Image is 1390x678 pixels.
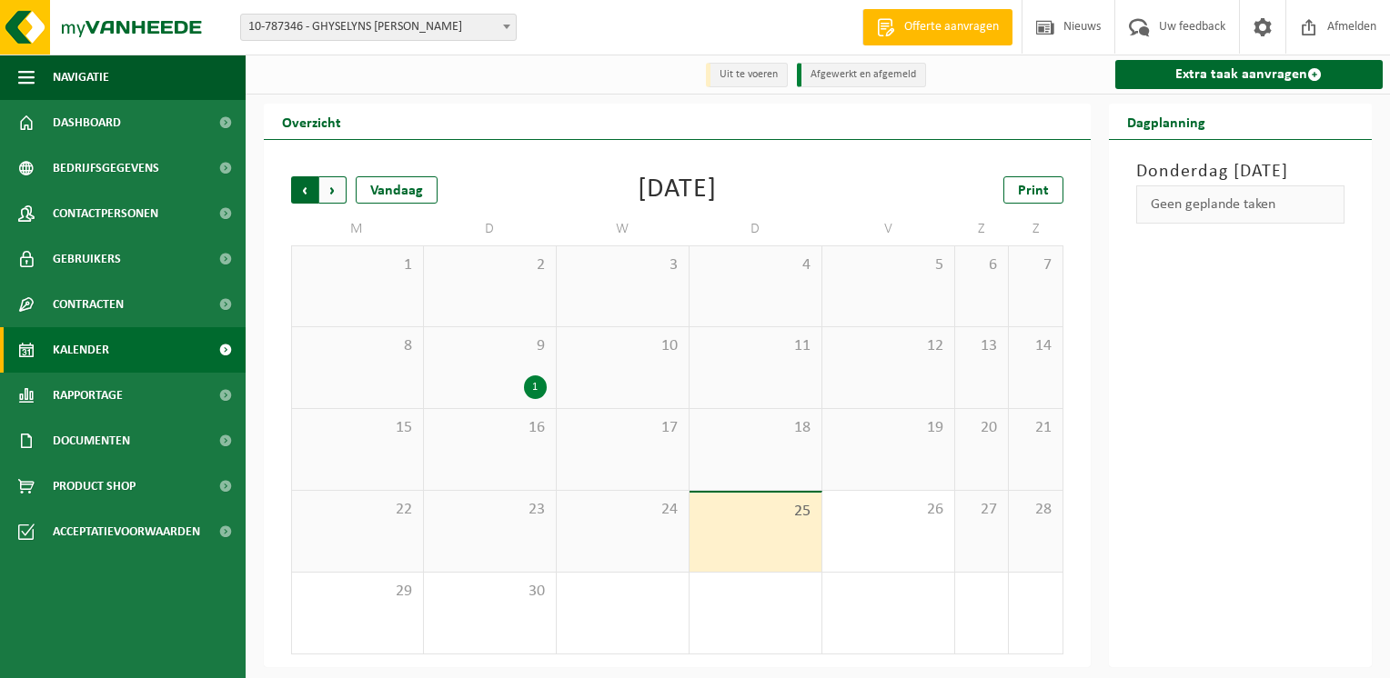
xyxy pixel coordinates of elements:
span: Print [1018,184,1049,198]
span: Dashboard [53,100,121,145]
div: 1 [524,375,547,399]
span: 1 [301,255,414,275]
div: Geen geplande taken [1136,185,1345,224]
td: M [291,213,424,245]
span: Bedrijfsgegevens [53,145,159,191]
span: Product Shop [53,464,136,509]
span: 9 [433,336,547,356]
span: 26 [831,500,945,520]
td: D [690,213,822,245]
span: Contactpersonen [53,191,158,236]
span: Vorige [291,176,318,204]
td: Z [955,213,1009,245]
span: 11 [699,336,812,356]
span: 2 [433,255,547,275]
div: Vandaag [356,176,438,204]
span: 7 [1018,255,1053,275]
span: 14 [1018,336,1053,356]
td: Z [1009,213,1063,245]
span: 24 [566,500,680,520]
span: 6 [964,255,999,275]
span: 15 [301,418,414,438]
span: 30 [433,582,547,602]
span: 18 [699,418,812,438]
h2: Overzicht [264,104,359,139]
span: Rapportage [53,373,123,418]
td: D [424,213,557,245]
span: 25 [699,502,812,522]
span: 4 [699,255,812,275]
td: V [822,213,955,245]
span: Acceptatievoorwaarden [53,509,200,554]
a: Extra taak aanvragen [1115,60,1384,89]
span: 27 [964,500,999,520]
span: 22 [301,500,414,520]
h2: Dagplanning [1109,104,1224,139]
span: Documenten [53,418,130,464]
span: 5 [831,255,945,275]
td: W [557,213,690,245]
span: 10-787346 - GHYSELYNS PATRICK - KERKHOVE [241,15,516,40]
span: Offerte aanvragen [900,18,1003,36]
span: 12 [831,336,945,356]
span: Navigatie [53,55,109,100]
span: 23 [433,500,547,520]
span: 16 [433,418,547,438]
span: 17 [566,418,680,438]
span: Contracten [53,282,124,327]
span: 19 [831,418,945,438]
a: Print [1003,176,1063,204]
h3: Donderdag [DATE] [1136,158,1345,185]
span: Volgende [319,176,347,204]
span: 10 [566,336,680,356]
span: 28 [1018,500,1053,520]
span: 8 [301,336,414,356]
li: Uit te voeren [706,63,788,87]
span: 10-787346 - GHYSELYNS PATRICK - KERKHOVE [240,14,517,41]
li: Afgewerkt en afgemeld [797,63,926,87]
span: 20 [964,418,999,438]
a: Offerte aanvragen [862,9,1012,45]
span: 13 [964,336,999,356]
span: Kalender [53,327,109,373]
span: 3 [566,255,680,275]
span: Gebruikers [53,236,121,282]
span: 29 [301,582,414,602]
span: 21 [1018,418,1053,438]
div: [DATE] [638,176,717,204]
